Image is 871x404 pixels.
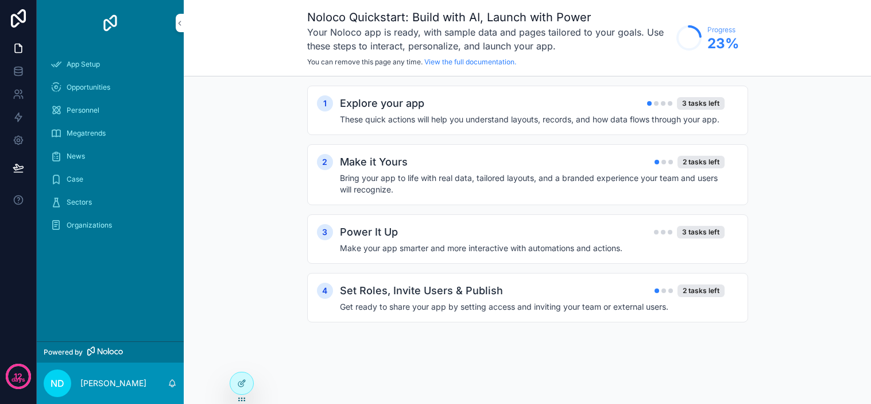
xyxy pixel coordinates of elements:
span: ND [51,376,64,390]
img: App logo [101,14,119,32]
a: Case [44,169,177,190]
h1: Noloco Quickstart: Build with AI, Launch with Power [307,9,671,25]
span: Megatrends [67,129,106,138]
span: Personnel [67,106,99,115]
span: You can remove this page any time. [307,57,423,66]
p: [PERSON_NAME] [80,378,146,389]
span: Case [67,175,83,184]
p: 12 [14,371,22,382]
a: Sectors [44,192,177,213]
span: 23 % [707,34,739,53]
span: Progress [707,25,739,34]
a: Organizations [44,215,177,236]
span: Organizations [67,221,112,230]
a: View the full documentation. [424,57,516,66]
span: Opportunities [67,83,110,92]
a: News [44,146,177,167]
a: Powered by [37,341,184,363]
span: Powered by [44,348,83,357]
span: App Setup [67,60,100,69]
a: Personnel [44,100,177,121]
a: Megatrends [44,123,177,144]
span: Sectors [67,198,92,207]
h3: Your Noloco app is ready, with sample data and pages tailored to your goals. Use these steps to i... [307,25,671,53]
div: scrollable content [37,46,184,251]
p: days [11,375,25,384]
span: News [67,152,85,161]
a: App Setup [44,54,177,75]
a: Opportunities [44,77,177,98]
